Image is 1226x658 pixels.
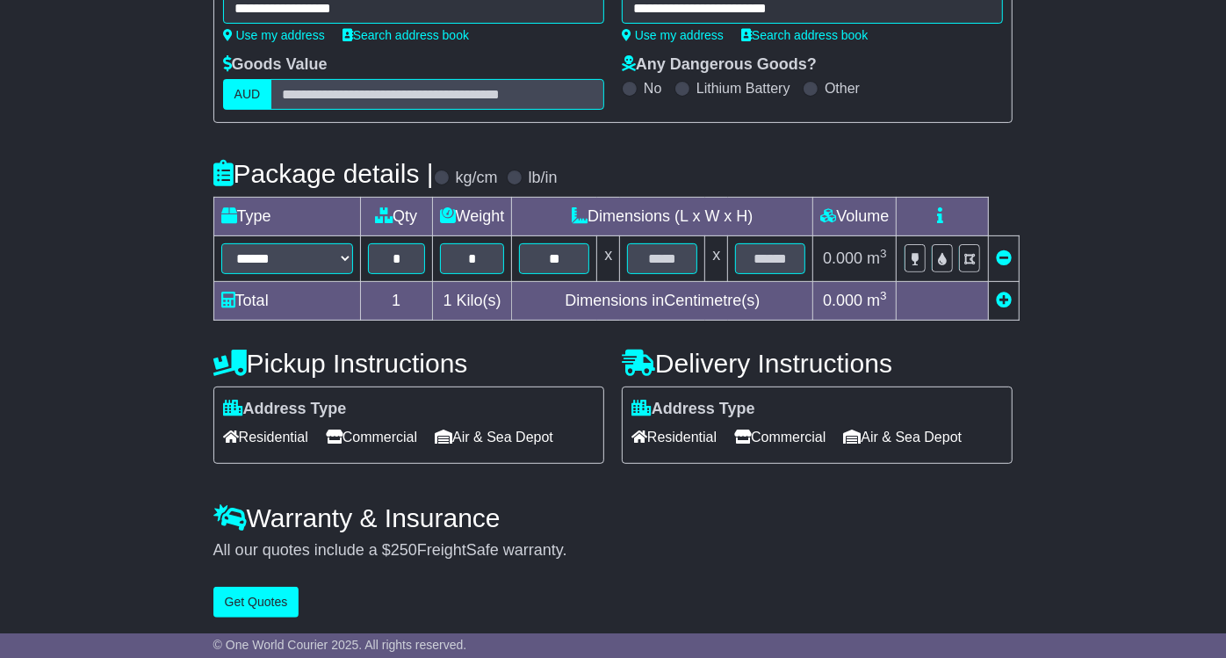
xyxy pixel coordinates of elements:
[435,423,553,451] span: Air & Sea Depot
[213,198,360,236] td: Type
[705,236,728,282] td: x
[631,423,717,451] span: Residential
[223,28,325,42] a: Use my address
[741,28,868,42] a: Search address book
[631,400,755,419] label: Address Type
[696,80,790,97] label: Lithium Battery
[223,79,272,110] label: AUD
[825,80,860,97] label: Other
[867,292,887,309] span: m
[512,282,813,321] td: Dimensions in Centimetre(s)
[512,198,813,236] td: Dimensions (L x W x H)
[223,423,308,451] span: Residential
[432,282,512,321] td: Kilo(s)
[213,541,1013,560] div: All our quotes include a $ FreightSafe warranty.
[880,289,887,302] sup: 3
[622,28,724,42] a: Use my address
[213,503,1013,532] h4: Warranty & Insurance
[644,80,661,97] label: No
[734,423,826,451] span: Commercial
[443,292,451,309] span: 1
[432,198,512,236] td: Weight
[823,292,862,309] span: 0.000
[844,423,963,451] span: Air & Sea Depot
[213,587,299,618] button: Get Quotes
[343,28,469,42] a: Search address book
[880,247,887,260] sup: 3
[213,159,434,188] h4: Package details |
[996,249,1012,267] a: Remove this item
[223,55,328,75] label: Goods Value
[996,292,1012,309] a: Add new item
[213,349,604,378] h4: Pickup Instructions
[529,169,558,188] label: lb/in
[213,282,360,321] td: Total
[213,638,467,652] span: © One World Courier 2025. All rights reserved.
[813,198,897,236] td: Volume
[326,423,417,451] span: Commercial
[867,249,887,267] span: m
[360,198,432,236] td: Qty
[823,249,862,267] span: 0.000
[391,541,417,559] span: 250
[622,349,1013,378] h4: Delivery Instructions
[223,400,347,419] label: Address Type
[597,236,620,282] td: x
[622,55,817,75] label: Any Dangerous Goods?
[360,282,432,321] td: 1
[456,169,498,188] label: kg/cm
